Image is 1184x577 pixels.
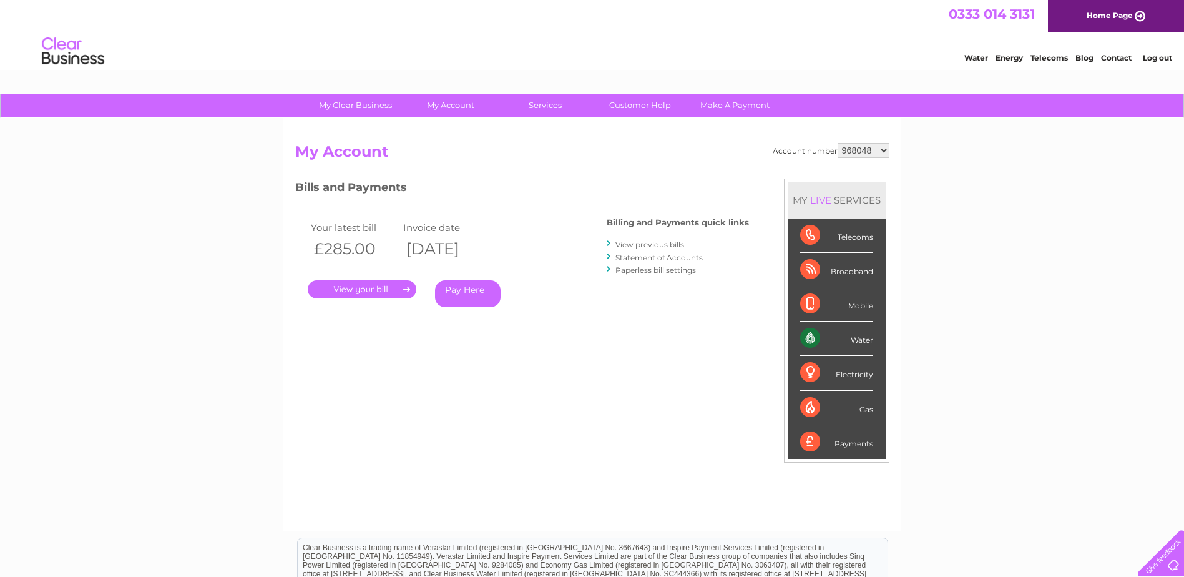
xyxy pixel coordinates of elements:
[308,219,401,236] td: Your latest bill
[808,194,834,206] div: LIVE
[615,253,703,262] a: Statement of Accounts
[435,280,501,307] a: Pay Here
[1030,53,1068,62] a: Telecoms
[788,182,886,218] div: MY SERVICES
[304,94,407,117] a: My Clear Business
[41,32,105,71] img: logo.png
[800,219,873,253] div: Telecoms
[295,143,889,167] h2: My Account
[400,236,493,262] th: [DATE]
[308,236,401,262] th: £285.00
[800,287,873,322] div: Mobile
[683,94,786,117] a: Make A Payment
[800,425,873,459] div: Payments
[615,265,696,275] a: Paperless bill settings
[607,218,749,227] h4: Billing and Payments quick links
[399,94,502,117] a: My Account
[295,179,749,200] h3: Bills and Payments
[1143,53,1172,62] a: Log out
[800,356,873,390] div: Electricity
[800,322,873,356] div: Water
[964,53,988,62] a: Water
[589,94,692,117] a: Customer Help
[800,391,873,425] div: Gas
[773,143,889,158] div: Account number
[308,280,416,298] a: .
[1075,53,1093,62] a: Blog
[494,94,597,117] a: Services
[1101,53,1132,62] a: Contact
[949,6,1035,22] a: 0333 014 3131
[400,219,493,236] td: Invoice date
[996,53,1023,62] a: Energy
[298,7,888,61] div: Clear Business is a trading name of Verastar Limited (registered in [GEOGRAPHIC_DATA] No. 3667643...
[615,240,684,249] a: View previous bills
[800,253,873,287] div: Broadband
